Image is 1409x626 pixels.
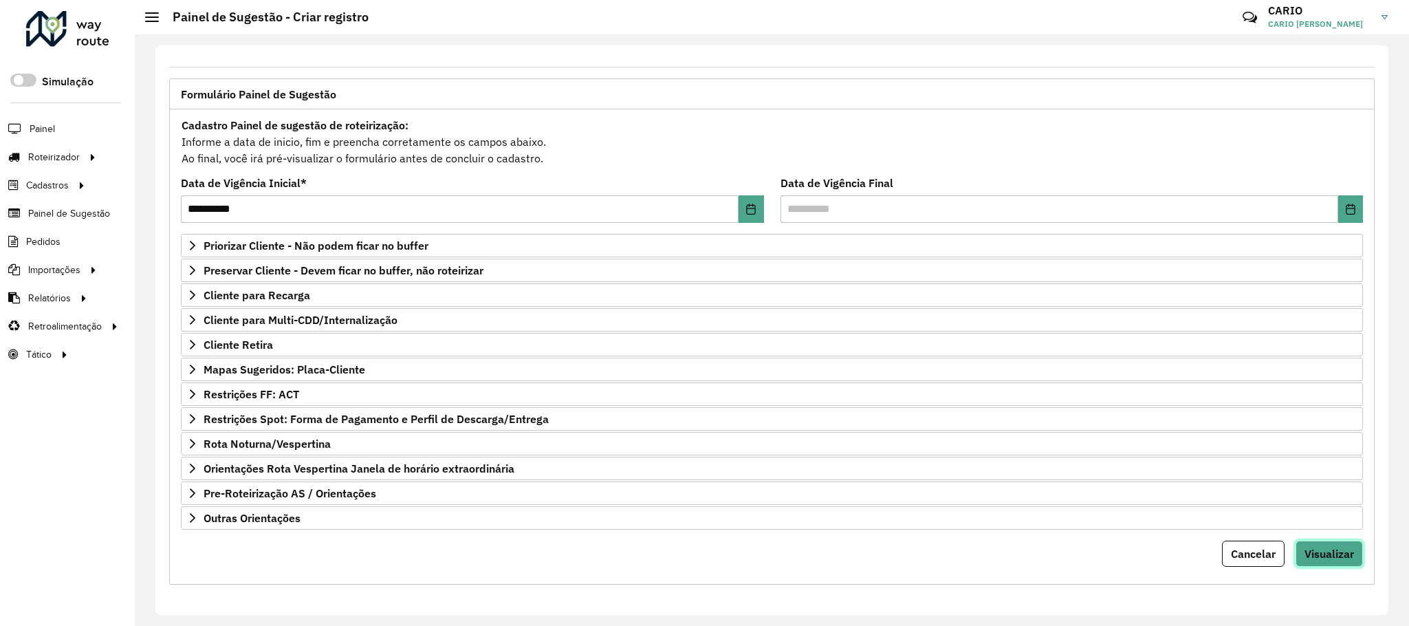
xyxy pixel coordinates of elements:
[739,195,763,223] button: Choose Date
[1235,3,1265,32] a: Contato Rápido
[181,482,1363,505] a: Pre-Roteirização AS / Orientações
[28,263,80,277] span: Importações
[181,283,1363,307] a: Cliente para Recarga
[159,10,369,25] h2: Painel de Sugestão - Criar registro
[1231,547,1276,561] span: Cancelar
[204,265,483,276] span: Preservar Cliente - Devem ficar no buffer, não roteirizar
[28,206,110,221] span: Painel de Sugestão
[1268,4,1371,17] h3: CARIO
[204,438,331,449] span: Rota Noturna/Vespertina
[181,382,1363,406] a: Restrições FF: ACT
[182,118,408,132] strong: Cadastro Painel de sugestão de roteirização:
[26,235,61,249] span: Pedidos
[204,463,514,474] span: Orientações Rota Vespertina Janela de horário extraordinária
[26,178,69,193] span: Cadastros
[1304,547,1354,561] span: Visualizar
[1296,541,1363,567] button: Visualizar
[181,234,1363,257] a: Priorizar Cliente - Não podem ficar no buffer
[181,407,1363,431] a: Restrições Spot: Forma de Pagamento e Perfil de Descarga/Entrega
[204,364,365,375] span: Mapas Sugeridos: Placa-Cliente
[181,432,1363,455] a: Rota Noturna/Vespertina
[181,506,1363,530] a: Outras Orientações
[181,457,1363,480] a: Orientações Rota Vespertina Janela de horário extraordinária
[1268,18,1371,30] span: CARIO [PERSON_NAME]
[204,488,376,499] span: Pre-Roteirização AS / Orientações
[780,175,893,191] label: Data de Vigência Final
[28,319,102,334] span: Retroalimentação
[26,347,52,362] span: Tático
[181,116,1363,167] div: Informe a data de inicio, fim e preencha corretamente os campos abaixo. Ao final, você irá pré-vi...
[204,240,428,251] span: Priorizar Cliente - Não podem ficar no buffer
[204,389,299,400] span: Restrições FF: ACT
[181,259,1363,282] a: Preservar Cliente - Devem ficar no buffer, não roteirizar
[181,333,1363,356] a: Cliente Retira
[181,358,1363,381] a: Mapas Sugeridos: Placa-Cliente
[1338,195,1363,223] button: Choose Date
[181,175,307,191] label: Data de Vigência Inicial
[1222,541,1285,567] button: Cancelar
[204,314,397,325] span: Cliente para Multi-CDD/Internalização
[181,308,1363,332] a: Cliente para Multi-CDD/Internalização
[204,413,549,424] span: Restrições Spot: Forma de Pagamento e Perfil de Descarga/Entrega
[204,290,310,301] span: Cliente para Recarga
[42,74,94,90] label: Simulação
[28,150,80,164] span: Roteirizador
[30,122,55,136] span: Painel
[28,291,71,305] span: Relatórios
[204,339,273,350] span: Cliente Retira
[181,89,336,100] span: Formulário Painel de Sugestão
[204,512,301,524] span: Outras Orientações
